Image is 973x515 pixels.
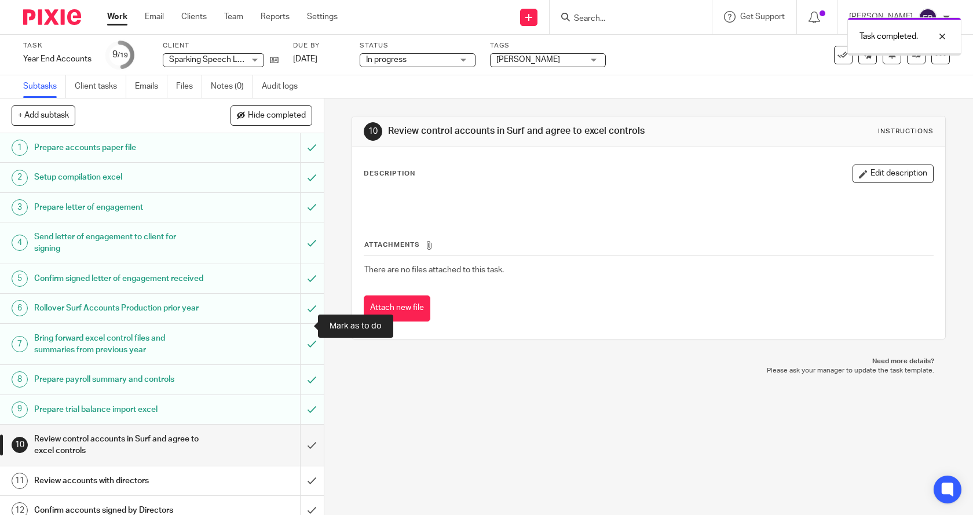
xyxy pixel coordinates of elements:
h1: Review control accounts in Surf and agree to excel controls [388,125,673,137]
h1: Review accounts with directors [34,472,204,490]
div: 8 [12,371,28,388]
img: Pixie [23,9,81,25]
label: Task [23,41,92,50]
a: Subtasks [23,75,66,98]
label: Due by [293,41,345,50]
span: There are no files attached to this task. [364,266,504,274]
div: 6 [12,300,28,316]
label: Status [360,41,475,50]
h1: Review control accounts in Surf and agree to excel controls [34,430,204,460]
button: + Add subtask [12,105,75,125]
h1: Prepare payroll summary and controls [34,371,204,388]
small: /19 [118,52,128,59]
span: In progress [366,56,407,64]
p: Task completed. [859,31,918,42]
div: 7 [12,336,28,352]
a: Clients [181,11,207,23]
div: 1 [12,140,28,156]
div: 11 [12,473,28,489]
a: Audit logs [262,75,306,98]
a: Reports [261,11,290,23]
div: 3 [12,199,28,216]
h1: Rollover Surf Accounts Production prior year [34,299,204,317]
button: Hide completed [231,105,312,125]
div: Year End Accounts [23,53,92,65]
a: Emails [135,75,167,98]
a: Work [107,11,127,23]
a: Email [145,11,164,23]
h1: Bring forward excel control files and summaries from previous year [34,330,204,359]
p: Need more details? [363,357,935,366]
a: Settings [307,11,338,23]
a: Client tasks [75,75,126,98]
a: Team [224,11,243,23]
button: Edit description [853,165,934,183]
div: Instructions [878,127,934,136]
div: 9 [12,401,28,418]
span: Attachments [364,242,420,248]
img: svg%3E [919,8,937,27]
div: 10 [12,437,28,453]
p: Please ask your manager to update the task template. [363,366,935,375]
a: Notes (0) [211,75,253,98]
span: Hide completed [248,111,306,120]
a: Files [176,75,202,98]
div: 9 [112,48,128,61]
p: Description [364,169,415,178]
h1: Setup compilation excel [34,169,204,186]
div: 10 [364,122,382,141]
span: Sparking Speech Limited [169,56,260,64]
label: Client [163,41,279,50]
h1: Prepare trial balance import excel [34,401,204,418]
div: 4 [12,235,28,251]
h1: Send letter of engagement to client for signing [34,228,204,258]
button: Attach new file [364,295,430,322]
span: [PERSON_NAME] [496,56,560,64]
h1: Prepare accounts paper file [34,139,204,156]
h1: Confirm signed letter of engagement received [34,270,204,287]
span: [DATE] [293,55,317,63]
h1: Prepare letter of engagement [34,199,204,216]
div: 5 [12,271,28,287]
div: 2 [12,170,28,186]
